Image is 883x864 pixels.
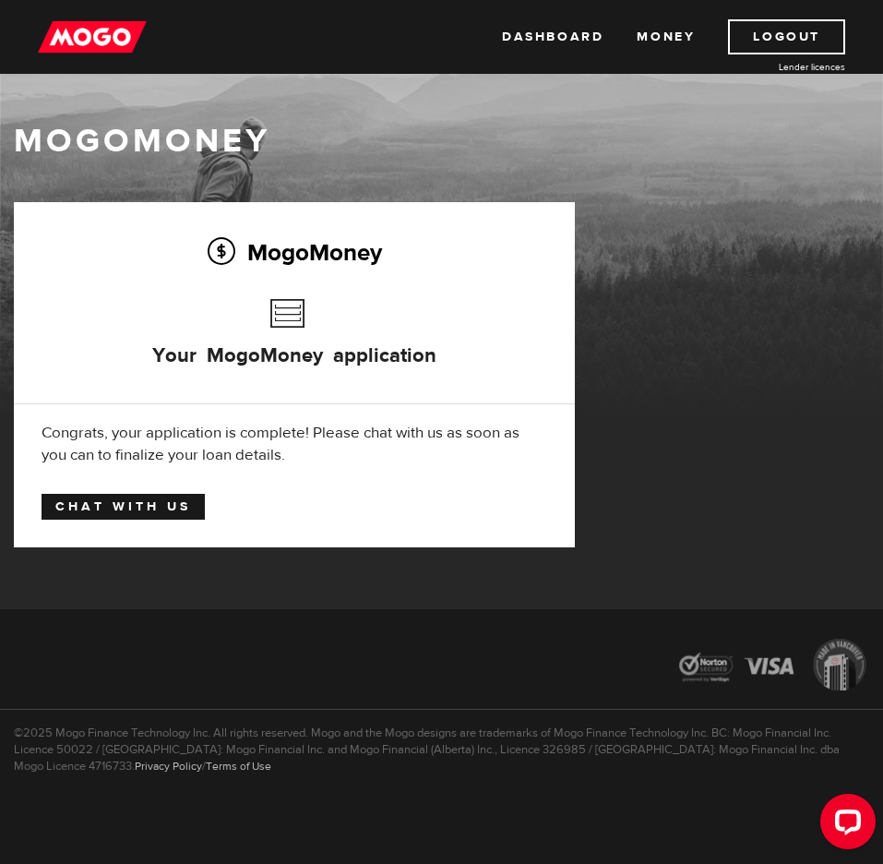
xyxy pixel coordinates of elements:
[42,233,547,271] h2: MogoMoney
[728,19,845,54] a: Logout
[502,19,603,54] a: Dashboard
[805,786,883,864] iframe: LiveChat chat widget
[707,60,845,74] a: Lender licences
[14,122,869,161] h1: MogoMoney
[42,494,205,520] a: Chat with us
[206,759,271,774] a: Terms of Use
[135,759,202,774] a: Privacy Policy
[152,290,436,395] h3: Your MogoMoney application
[637,19,695,54] a: Money
[38,19,147,54] img: mogo_logo-11ee424be714fa7cbb0f0f49df9e16ec.png
[662,625,883,709] img: legal-icons-92a2ffecb4d32d839781d1b4e4802d7b.png
[42,422,547,466] div: Congrats, your application is complete! Please chat with us as soon as you can to finalize your l...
